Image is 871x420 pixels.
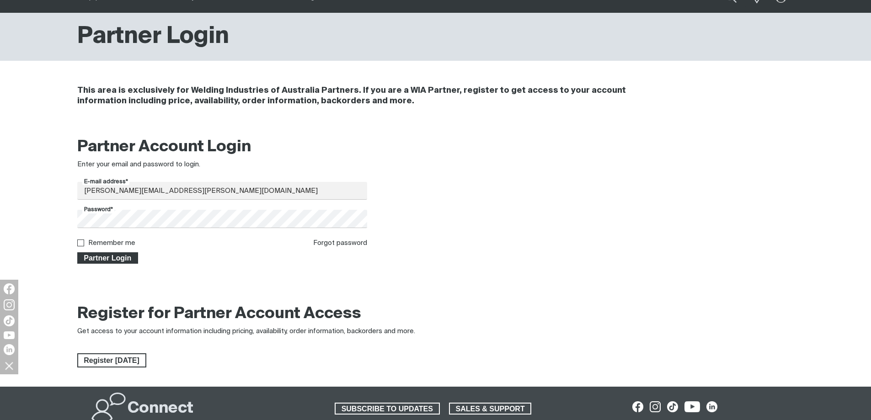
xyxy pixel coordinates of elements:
[77,22,229,52] h1: Partner Login
[4,331,15,339] img: YouTube
[450,403,531,415] span: SALES & SUPPORT
[1,358,17,373] img: hide socials
[77,328,415,335] span: Get access to your account information including pricing, availability, order information, backor...
[77,137,368,157] h2: Partner Account Login
[77,353,146,368] a: Register Today
[313,239,367,246] a: Forgot password
[88,239,135,246] label: Remember me
[4,344,15,355] img: LinkedIn
[336,403,439,415] span: SUBSCRIBE TO UPDATES
[449,403,532,415] a: SALES & SUPPORT
[77,304,361,324] h2: Register for Partner Account Access
[335,403,440,415] a: SUBSCRIBE TO UPDATES
[4,299,15,310] img: Instagram
[4,283,15,294] img: Facebook
[128,399,193,419] h2: Connect
[4,315,15,326] img: TikTok
[77,159,368,170] div: Enter your email and password to login.
[78,252,138,264] span: Partner Login
[77,85,672,106] h4: This area is exclusively for Welding Industries of Australia Partners. If you are a WIA Partner, ...
[77,252,139,264] button: Partner Login
[78,353,145,368] span: Register [DATE]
